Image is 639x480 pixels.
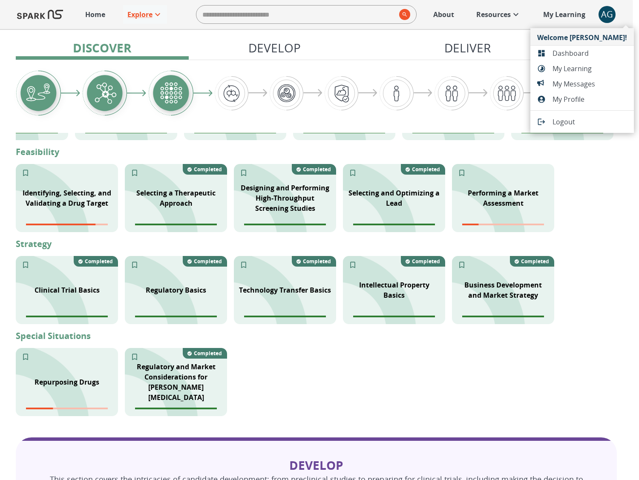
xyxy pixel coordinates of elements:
[530,28,634,46] li: Welcome [PERSON_NAME]!
[553,48,627,58] span: Dashboard
[553,117,627,127] span: Logout
[553,63,627,74] span: My Learning
[553,94,627,104] span: My Profile
[553,79,627,89] span: My Messages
